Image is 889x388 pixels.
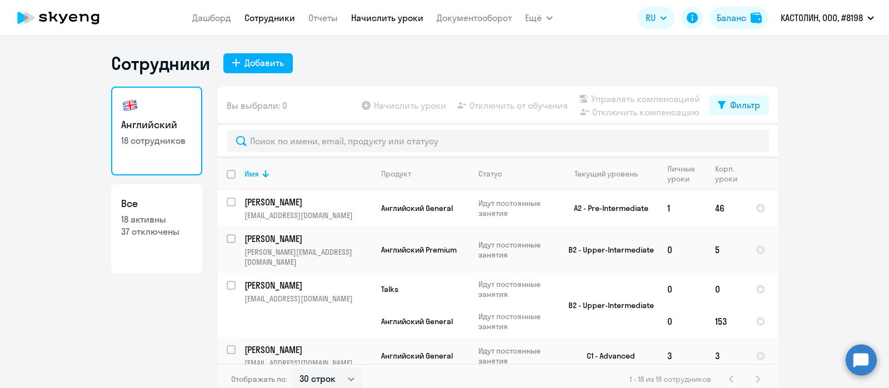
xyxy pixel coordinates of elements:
button: Добавить [223,53,293,73]
a: Документооборот [437,12,512,23]
p: 18 сотрудников [121,134,192,147]
div: Имя [244,169,372,179]
td: A2 - Pre-Intermediate [555,190,658,226]
span: Talks [381,284,398,294]
a: Начислить уроки [351,12,423,23]
div: Текущий уровень [564,169,658,179]
span: Ещё [525,11,542,24]
td: B2 - Upper-Intermediate [555,273,658,337]
td: 0 [658,273,706,305]
td: 46 [706,190,747,226]
div: Статус [478,169,502,179]
img: english [121,97,139,114]
p: [EMAIL_ADDRESS][DOMAIN_NAME] [244,358,372,368]
td: 153 [706,305,747,337]
td: 0 [658,305,706,337]
a: Отчеты [308,12,338,23]
span: Английский Premium [381,245,457,255]
button: Ещё [525,7,553,29]
a: Сотрудники [244,12,295,23]
button: Фильтр [709,95,769,115]
h3: Все [121,196,192,211]
td: B2 - Upper-Intermediate [555,226,658,273]
td: 3 [658,337,706,374]
span: 1 - 18 из 18 сотрудников [630,374,711,384]
p: [PERSON_NAME] [244,279,370,291]
div: Личные уроки [667,164,706,184]
td: 1 [658,190,706,226]
p: 37 отключены [121,225,192,238]
td: 3 [706,337,747,374]
div: Корп. уроки [715,164,746,184]
img: balance [751,12,762,23]
td: 0 [658,226,706,273]
span: Английский General [381,316,453,326]
div: Имя [244,169,259,179]
input: Поиск по имени, email, продукту или статусу [227,130,769,152]
p: [PERSON_NAME] [244,196,370,208]
div: Текущий уровень [575,169,638,179]
p: Идут постоянные занятия [478,198,555,218]
p: [EMAIL_ADDRESS][DOMAIN_NAME] [244,294,372,304]
button: Балансbalance [710,7,768,29]
p: 18 активны [121,213,192,225]
a: [PERSON_NAME] [244,344,372,356]
td: 5 [706,226,747,273]
p: [PERSON_NAME] [244,233,370,245]
div: Продукт [381,169,411,179]
p: КАСТОЛИН, ООО, #8198 [781,11,863,24]
div: Фильтр [730,98,760,112]
a: Все18 активны37 отключены [111,184,202,273]
span: Вы выбрали: 0 [227,99,287,112]
button: RU [638,7,675,29]
p: Идут постоянные занятия [478,311,555,331]
p: [PERSON_NAME] [244,344,370,356]
td: C1 - Advanced [555,337,658,374]
p: [PERSON_NAME][EMAIL_ADDRESS][DOMAIN_NAME] [244,247,372,267]
p: Идут постоянные занятия [478,279,555,299]
button: КАСТОЛИН, ООО, #8198 [775,4,880,31]
span: Отображать по: [231,374,287,384]
td: 0 [706,273,747,305]
span: Английский General [381,203,453,213]
div: Добавить [244,56,284,69]
p: Идут постоянные занятия [478,240,555,260]
p: [EMAIL_ADDRESS][DOMAIN_NAME] [244,210,372,220]
p: Идут постоянные занятия [478,346,555,366]
a: Дашборд [192,12,231,23]
a: Английский18 сотрудников [111,87,202,175]
a: [PERSON_NAME] [244,233,372,245]
h1: Сотрудники [111,52,210,74]
span: Английский General [381,351,453,361]
div: Баланс [717,11,746,24]
span: RU [646,11,656,24]
h3: Английский [121,118,192,132]
a: [PERSON_NAME] [244,279,372,291]
a: [PERSON_NAME] [244,196,372,208]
